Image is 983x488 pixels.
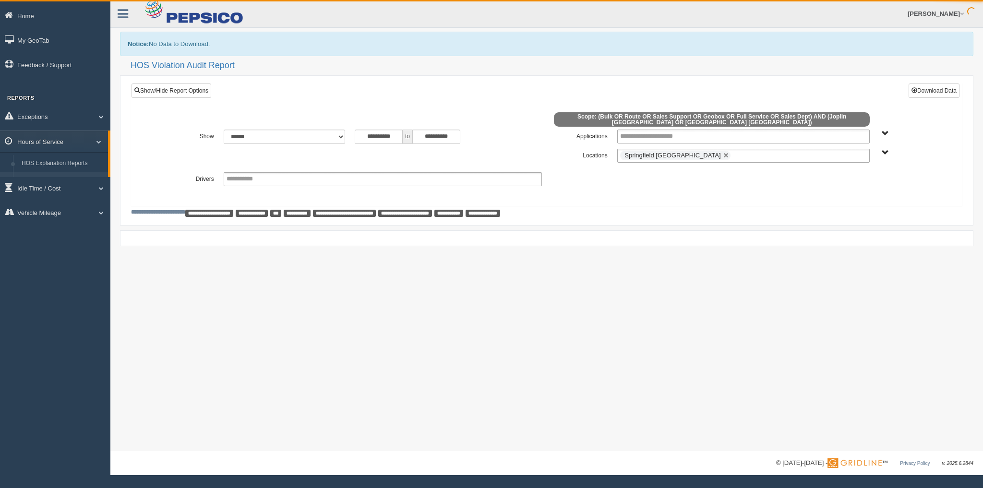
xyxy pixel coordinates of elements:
[547,130,612,141] label: Applications
[403,130,412,144] span: to
[17,155,108,172] a: HOS Explanation Reports
[776,458,973,468] div: © [DATE]-[DATE] - ™
[827,458,882,468] img: Gridline
[624,152,720,159] span: Springfield [GEOGRAPHIC_DATA]
[132,83,211,98] a: Show/Hide Report Options
[942,461,973,466] span: v. 2025.6.2844
[153,130,219,141] label: Show
[547,149,612,160] label: Locations
[900,461,930,466] a: Privacy Policy
[909,83,959,98] button: Download Data
[554,112,870,127] span: Scope: (Bulk OR Route OR Sales Support OR Geobox OR Full Service OR Sales Dept) AND (Joplin [GEOG...
[131,61,973,71] h2: HOS Violation Audit Report
[120,32,973,56] div: No Data to Download.
[17,172,108,189] a: HOS Violation Audit Reports
[153,172,219,184] label: Drivers
[128,40,149,48] b: Notice:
